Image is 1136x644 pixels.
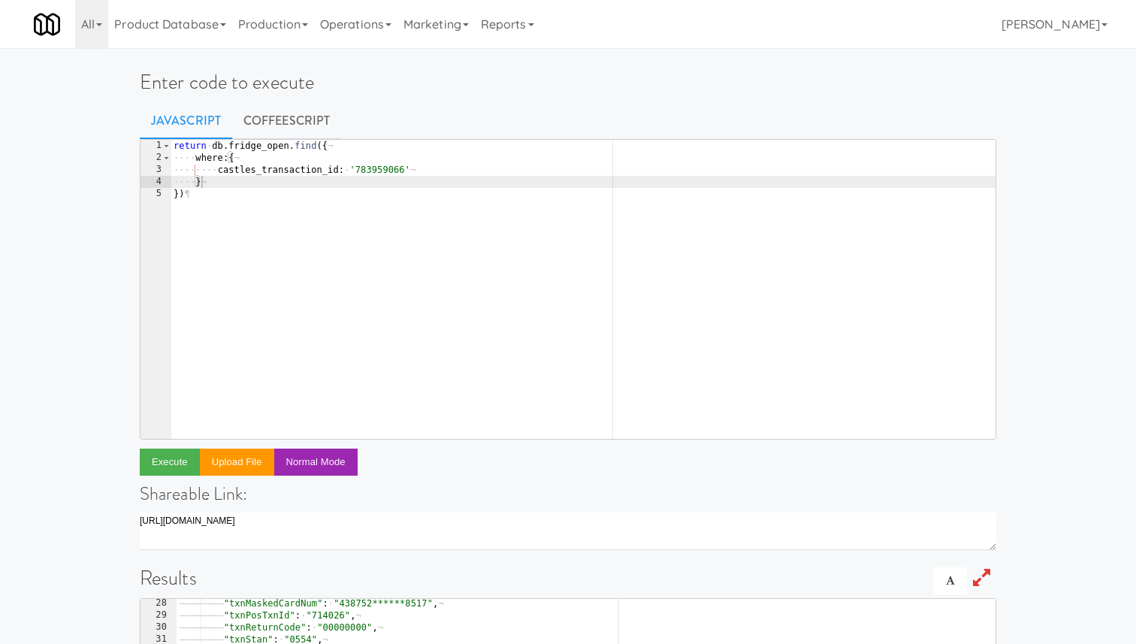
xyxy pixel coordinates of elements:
div: 1 [140,140,171,152]
textarea: [URL][DOMAIN_NAME] [140,512,996,550]
button: Execute [140,449,200,476]
h4: Shareable Link: [140,484,996,503]
div: 5 [140,188,171,200]
button: Upload file [200,449,274,476]
div: 4 [140,176,171,188]
div: 30 [140,621,177,633]
div: 3 [140,164,171,176]
a: CoffeeScript [232,102,341,140]
img: Micromart [34,11,60,38]
div: 28 [140,597,177,609]
a: Javascript [140,102,232,140]
div: 2 [140,152,171,164]
div: 29 [140,609,177,621]
h1: Enter code to execute [140,71,996,93]
button: Normal Mode [274,449,358,476]
h1: Results [140,567,996,589]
